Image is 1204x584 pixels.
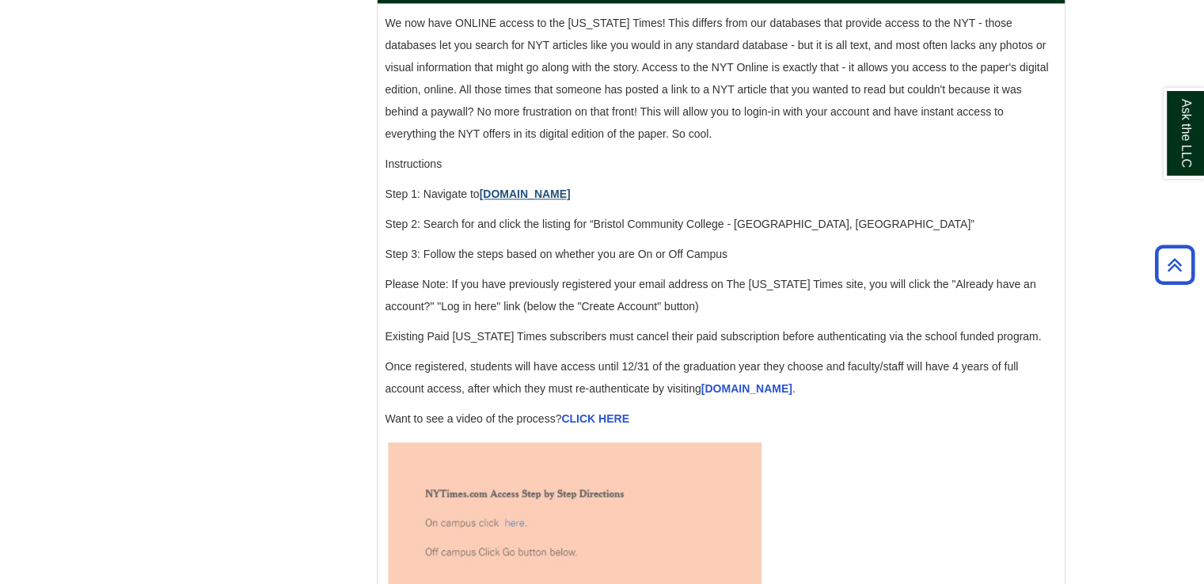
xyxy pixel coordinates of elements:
span: Step 3: Follow the steps based on whether you are On or Off Campus [386,248,727,260]
span: Existing Paid [US_STATE] Times subscribers must cancel their paid subscription before authenticat... [386,330,1042,343]
a: [DOMAIN_NAME] [480,188,571,200]
span: Step 2: Search for and click the listing for “Bristol Community College - [GEOGRAPHIC_DATA], [GEO... [386,218,974,230]
a: CLICK HERE [561,412,629,425]
a: [DOMAIN_NAME] [701,382,792,395]
span: Step 1: Navigate to [386,188,574,200]
span: We now have ONLINE access to the [US_STATE] Times! This differs from our databases that provide a... [386,17,1049,140]
span: Instructions [386,157,442,170]
span: Want to see a video of the process? [386,412,629,425]
span: Once registered, students will have access until 12/31 of the graduation year they choose and fac... [386,360,1019,395]
a: Back to Top [1149,254,1200,275]
span: Please Note: If you have previously registered your email address on The [US_STATE] Times site, y... [386,278,1036,313]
